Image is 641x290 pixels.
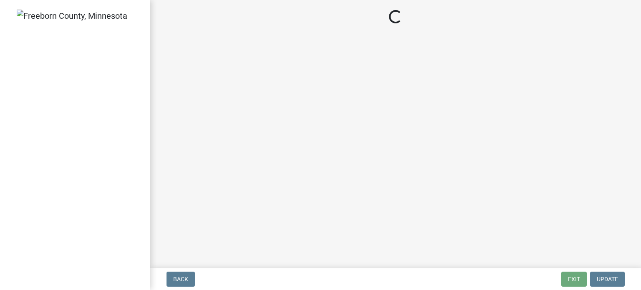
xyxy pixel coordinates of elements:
button: Exit [561,272,587,287]
span: Update [597,276,618,282]
button: Back [167,272,195,287]
img: Freeborn County, Minnesota [17,10,127,22]
span: Back [173,276,188,282]
button: Update [590,272,625,287]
